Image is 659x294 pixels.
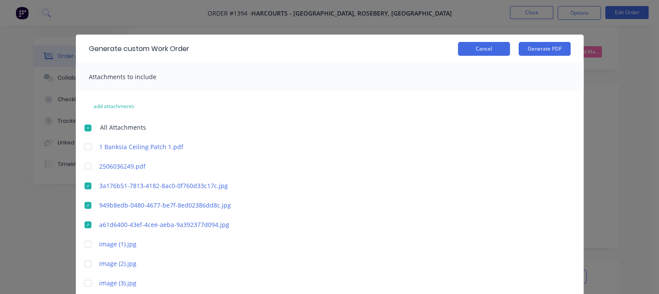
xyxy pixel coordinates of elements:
a: image (3).jpg [99,278,251,288]
button: Cancel [458,42,510,56]
a: 2506036249.pdf [99,162,251,171]
a: 3a176b51-7813-4182-8ac0-0f760d33c17c.jpg [99,181,251,190]
a: image (2).jpg [99,259,251,268]
a: a61d6400-43ef-4cee-aeba-9a392377d094.jpg [99,220,251,229]
a: 1 Banksia Ceiling Patch 1.pdf [99,142,251,151]
a: image (1).jpg [99,240,251,249]
a: 949b8edb-0480-4677-be7f-8ed02386dd8c.jpg [99,201,251,210]
button: Generate PDF [519,42,571,56]
span: Attachments to include [89,73,156,81]
span: All Attachments [100,123,146,132]
div: Generate custom Work Order [89,44,189,54]
button: add attachments [84,99,143,113]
